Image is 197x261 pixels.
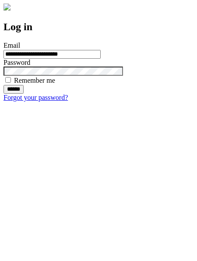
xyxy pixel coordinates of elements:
img: logo-4e3dc11c47720685a147b03b5a06dd966a58ff35d612b21f08c02c0306f2b779.png [4,4,11,11]
label: Remember me [14,77,55,84]
a: Forgot your password? [4,94,68,101]
label: Password [4,59,30,66]
label: Email [4,42,20,49]
h2: Log in [4,21,193,33]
